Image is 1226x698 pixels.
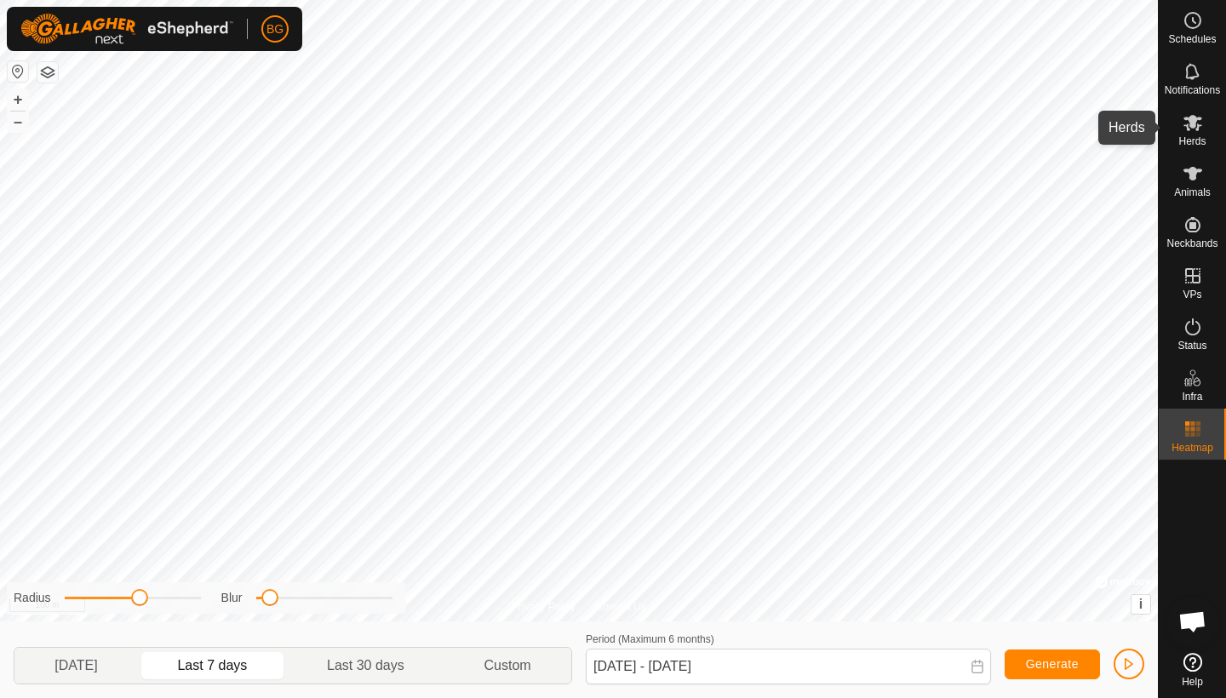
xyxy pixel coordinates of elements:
label: Period (Maximum 6 months) [586,633,714,645]
span: Infra [1182,392,1202,402]
button: + [8,89,28,110]
span: Notifications [1165,85,1220,95]
span: Schedules [1168,34,1216,44]
span: Generate [1026,657,1079,671]
span: Custom [484,655,531,676]
div: Open chat [1167,596,1218,647]
label: Radius [14,589,51,607]
span: [DATE] [54,655,97,676]
button: Generate [1005,649,1100,679]
button: Map Layers [37,62,58,83]
span: Last 7 days [177,655,247,676]
label: Blur [221,589,243,607]
span: Status [1177,340,1206,351]
button: – [8,112,28,132]
span: i [1139,597,1143,611]
span: Neckbands [1166,238,1217,249]
span: VPs [1183,289,1201,300]
span: BG [266,20,284,38]
img: Gallagher Logo [20,14,233,44]
span: Help [1182,677,1203,687]
span: Animals [1174,187,1211,197]
a: Contact Us [596,599,646,615]
span: Last 30 days [327,655,404,676]
a: Privacy Policy [512,599,576,615]
span: Heatmap [1172,443,1213,453]
a: Help [1159,646,1226,694]
button: i [1131,595,1150,614]
span: Herds [1178,136,1206,146]
button: Reset Map [8,61,28,82]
